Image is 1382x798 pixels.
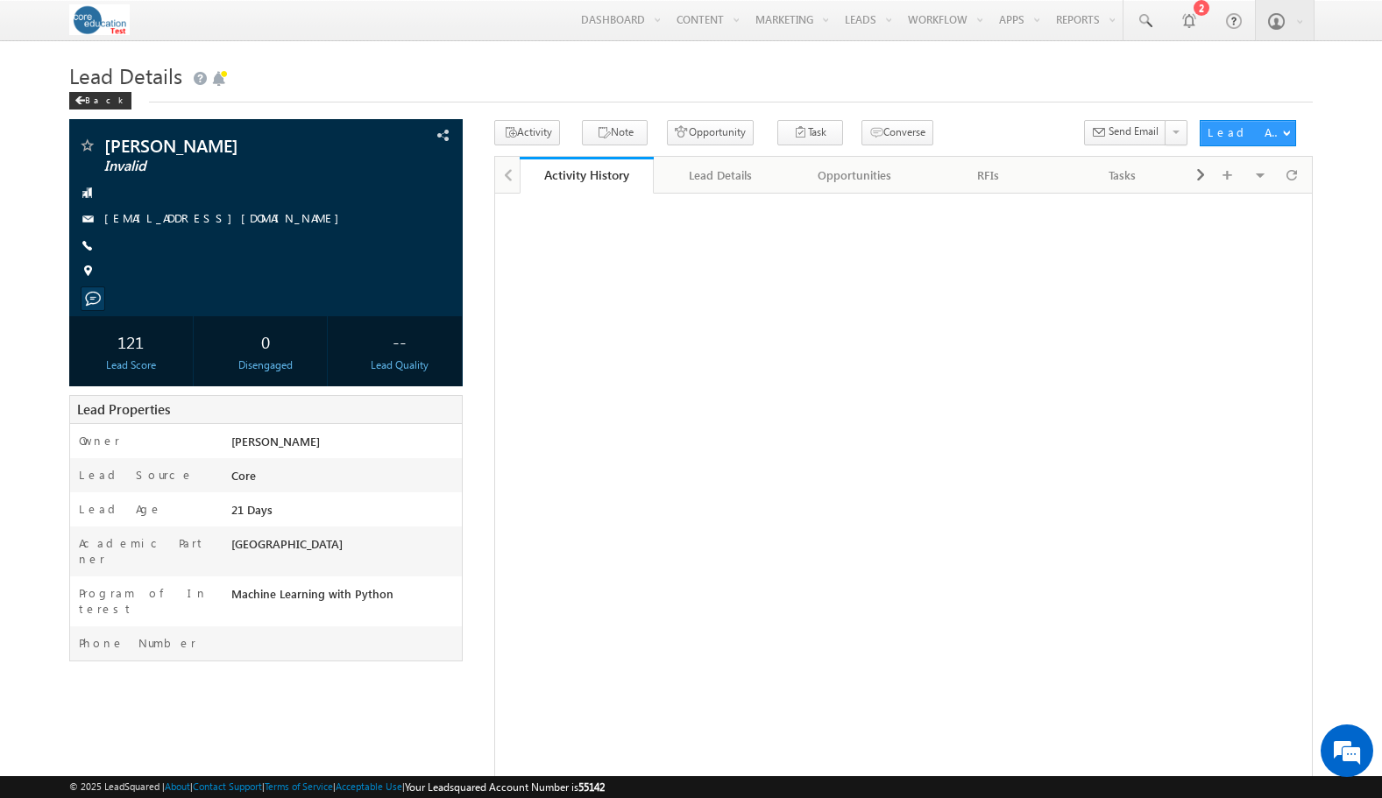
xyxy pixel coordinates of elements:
[74,357,188,373] div: Lead Score
[104,137,349,154] span: [PERSON_NAME]
[227,535,462,560] div: [GEOGRAPHIC_DATA]
[1070,165,1174,186] div: Tasks
[802,165,906,186] div: Opportunities
[777,120,843,145] button: Task
[578,780,605,794] span: 55142
[1109,124,1159,139] span: Send Email
[1200,120,1296,146] button: Lead Actions
[69,61,182,89] span: Lead Details
[494,120,560,145] button: Activity
[79,635,196,651] label: Phone Number
[79,585,212,617] label: Program of Interest
[1208,124,1282,140] div: Lead Actions
[208,325,322,357] div: 0
[165,780,190,792] a: About
[520,157,654,194] a: Activity History
[654,157,788,194] a: Lead Details
[1084,120,1166,145] button: Send Email
[265,780,333,792] a: Terms of Service
[79,467,194,483] label: Lead Source
[193,780,262,792] a: Contact Support
[668,165,772,186] div: Lead Details
[343,325,457,357] div: --
[227,501,462,526] div: 21 Days
[936,165,1040,186] div: RFIs
[861,120,933,145] button: Converse
[208,357,322,373] div: Disengaged
[1056,157,1190,194] a: Tasks
[69,92,131,109] div: Back
[343,357,457,373] div: Lead Quality
[582,120,648,145] button: Note
[74,325,188,357] div: 121
[788,157,922,194] a: Opportunities
[79,501,162,517] label: Lead Age
[667,120,754,145] button: Opportunity
[69,4,130,35] img: Custom Logo
[533,166,641,183] div: Activity History
[79,535,212,567] label: Academic Partner
[104,210,348,225] a: [EMAIL_ADDRESS][DOMAIN_NAME]
[69,779,605,795] span: © 2025 LeadSquared | | | | |
[104,158,349,175] span: Invalid
[405,780,605,794] span: Your Leadsquared Account Number is
[77,400,170,418] span: Lead Properties
[336,780,402,792] a: Acceptable Use
[922,157,1056,194] a: RFIs
[227,585,462,610] div: Machine Learning with Python
[79,433,120,448] label: Owner
[231,434,320,448] span: [PERSON_NAME]
[227,467,462,491] div: Core
[69,91,140,106] a: Back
